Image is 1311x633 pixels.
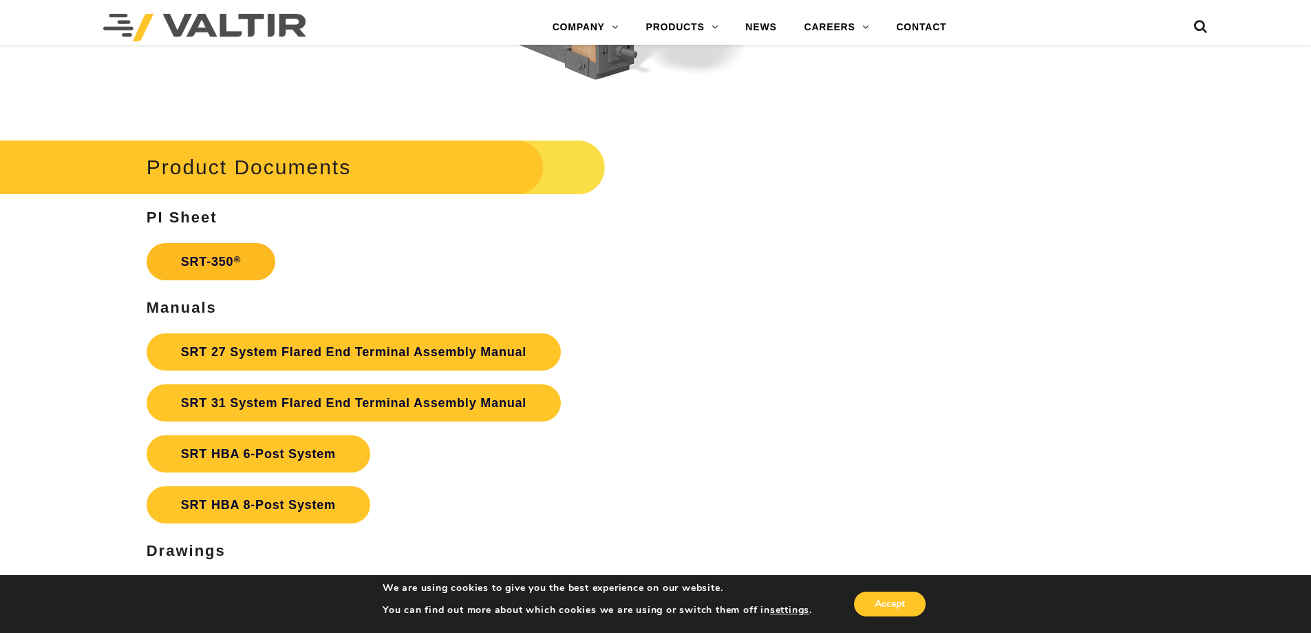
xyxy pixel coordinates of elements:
[791,14,883,41] a: CAREERS
[147,299,217,316] strong: Manuals
[147,209,217,226] strong: PI Sheet
[147,243,275,280] a: SRT-350®
[147,486,370,523] a: SRT HBA 8-Post System
[103,14,306,41] img: Valtir
[770,604,809,616] button: settings
[147,384,561,422] a: SRT 31 System Flared End Terminal Assembly Manual
[732,14,790,41] a: NEWS
[539,14,632,41] a: COMPANY
[632,14,732,41] a: PRODUCTS
[854,592,926,616] button: Accept
[882,14,960,41] a: CONTACT
[147,333,561,371] a: SRT 27 System Flared End Terminal Assembly Manual
[147,542,226,559] strong: Drawings
[147,435,370,473] a: SRT HBA 6-Post System
[181,447,336,461] strong: SRT HBA 6-Post System
[383,582,812,594] p: We are using cookies to give you the best experience on our website.
[233,254,241,264] sup: ®
[383,604,812,616] p: You can find out more about which cookies we are using or switch them off in .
